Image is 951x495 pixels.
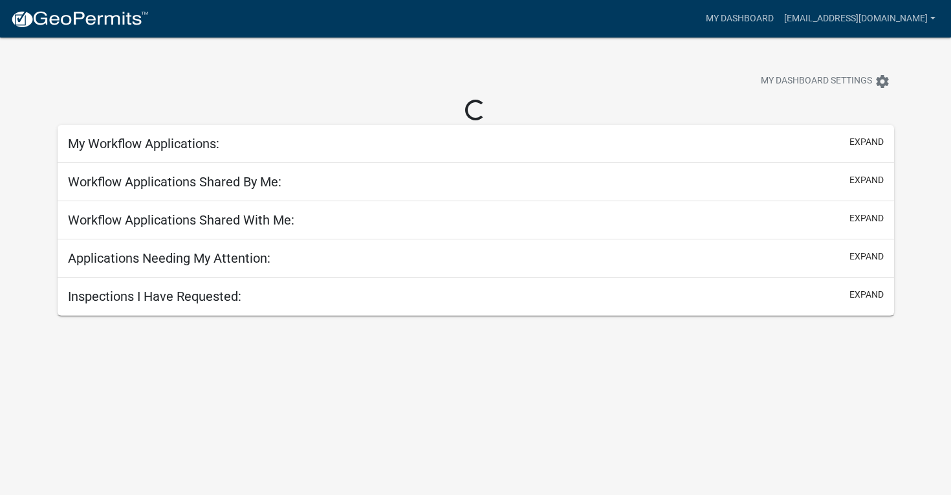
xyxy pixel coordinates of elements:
[849,135,884,149] button: expand
[68,250,270,266] h5: Applications Needing My Attention:
[849,212,884,225] button: expand
[875,74,890,89] i: settings
[68,212,294,228] h5: Workflow Applications Shared With Me:
[68,136,219,151] h5: My Workflow Applications:
[68,289,241,304] h5: Inspections I Have Requested:
[849,250,884,263] button: expand
[701,6,779,31] a: My Dashboard
[750,69,901,94] button: My Dashboard Settingssettings
[849,173,884,187] button: expand
[761,74,872,89] span: My Dashboard Settings
[68,174,281,190] h5: Workflow Applications Shared By Me:
[849,288,884,302] button: expand
[779,6,941,31] a: [EMAIL_ADDRESS][DOMAIN_NAME]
